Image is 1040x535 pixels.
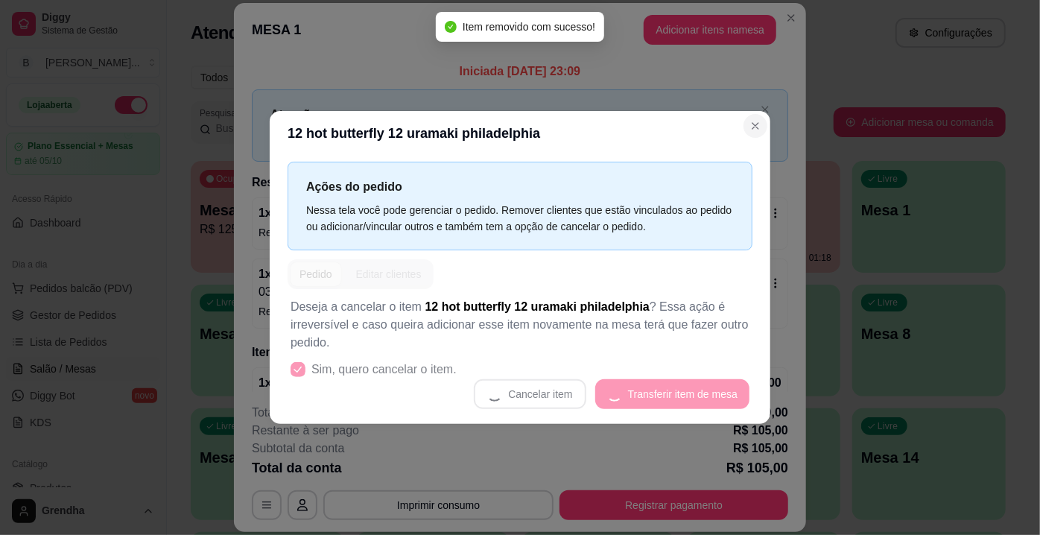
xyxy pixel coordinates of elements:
button: Close [743,114,767,138]
p: Deseja a cancelar o item ? Essa ação é irreversível e caso queira adicionar esse item novamente n... [291,298,749,352]
span: 12 hot butterfly 12 uramaki philadelphia [425,300,650,313]
header: 12 hot butterfly 12 uramaki philadelphia [270,111,770,156]
span: check-circle [445,21,457,33]
span: Item removido com sucesso! [463,21,595,33]
div: Nessa tela você pode gerenciar o pedido. Remover clientes que estão vinculados ao pedido ou adici... [306,202,734,235]
p: Ações do pedido [306,177,734,196]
